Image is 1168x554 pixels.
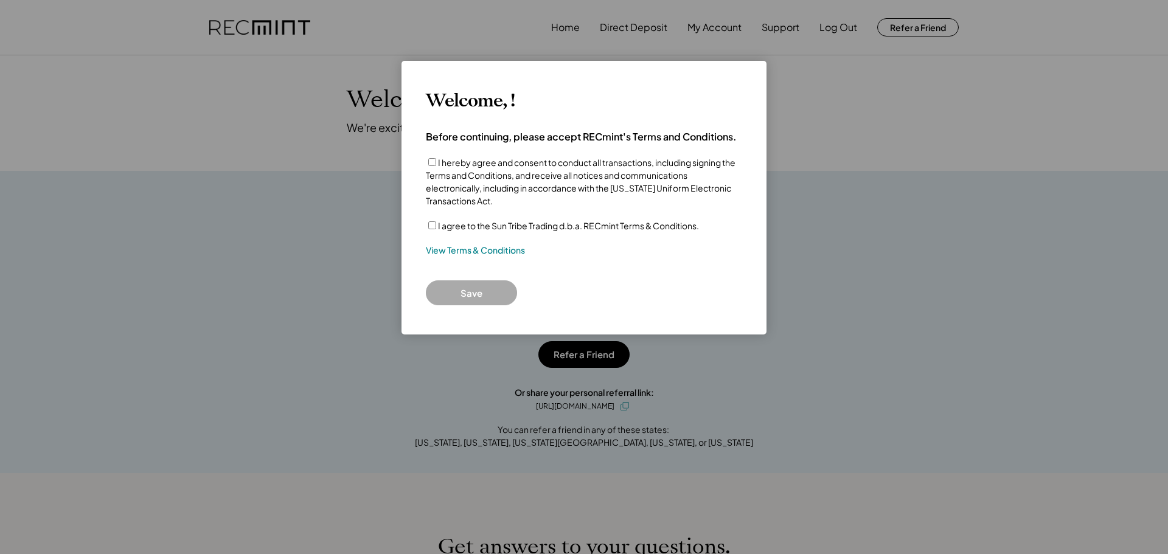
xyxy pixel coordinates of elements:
[426,130,737,144] h4: Before continuing, please accept RECmint's Terms and Conditions.
[426,244,525,257] a: View Terms & Conditions
[426,90,515,112] h3: Welcome, !
[438,220,699,231] label: I agree to the Sun Tribe Trading d.b.a. RECmint Terms & Conditions.
[426,280,517,305] button: Save
[426,157,735,206] label: I hereby agree and consent to conduct all transactions, including signing the Terms and Condition...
